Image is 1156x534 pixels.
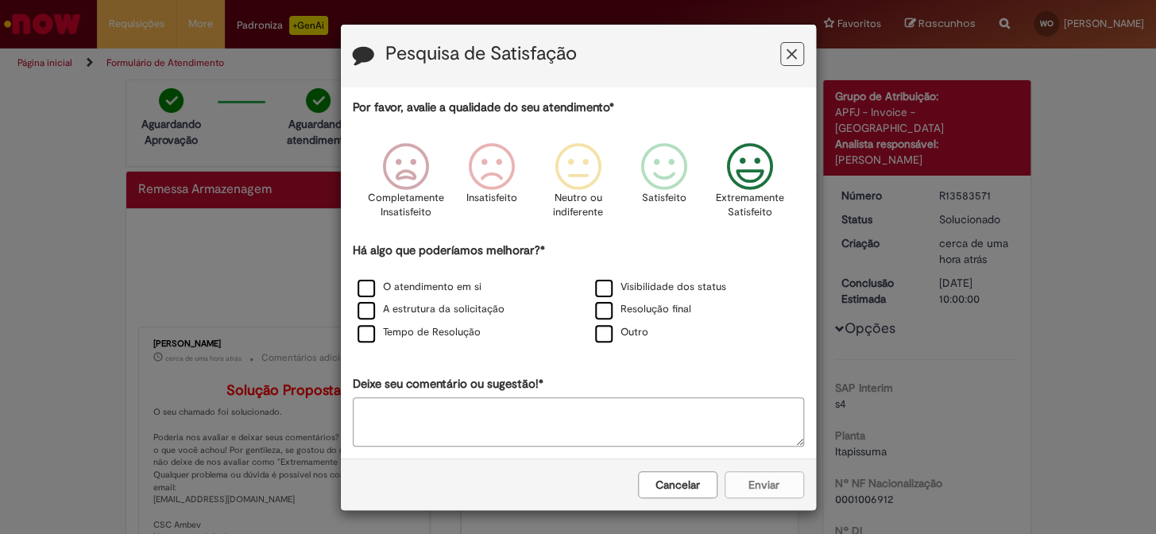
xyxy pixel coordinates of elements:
label: Tempo de Resolução [358,325,481,340]
label: Resolução final [595,302,691,317]
button: Cancelar [638,471,717,498]
div: Há algo que poderíamos melhorar?* [353,242,804,345]
label: A estrutura da solicitação [358,302,505,317]
div: Insatisfeito [451,131,532,240]
div: Extremamente Satisfeito [709,131,791,240]
label: Por favor, avalie a qualidade do seu atendimento* [353,99,614,116]
p: Neutro ou indiferente [549,191,606,220]
label: Outro [595,325,648,340]
label: Deixe seu comentário ou sugestão!* [353,376,543,393]
label: Pesquisa de Satisfação [385,44,577,64]
p: Completamente Insatisfeito [368,191,444,220]
p: Satisfeito [642,191,686,206]
label: O atendimento em si [358,280,481,295]
label: Visibilidade dos status [595,280,726,295]
p: Insatisfeito [466,191,517,206]
div: Neutro ou indiferente [537,131,618,240]
div: Satisfeito [624,131,705,240]
div: Completamente Insatisfeito [365,131,447,240]
p: Extremamente Satisfeito [716,191,784,220]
